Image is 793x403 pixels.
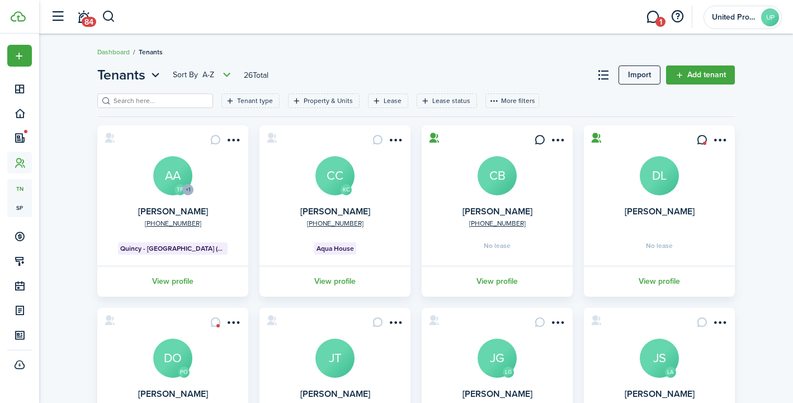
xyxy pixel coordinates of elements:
[138,387,208,400] a: [PERSON_NAME]
[503,367,514,378] avatar-text: LG
[315,156,355,195] a: CC
[304,96,353,106] filter-tag-label: Property & Units
[469,218,526,228] a: [PHONE_NUMBER]
[625,387,695,400] a: [PERSON_NAME]
[710,134,728,149] button: Open menu
[82,17,96,27] span: 84
[668,7,687,26] button: Open resource center
[368,93,408,108] filter-tag: Open filter
[173,68,234,82] button: Sort byA-Z
[173,69,202,81] span: Sort by
[619,65,660,85] a: Import
[73,3,94,31] a: Notifications
[47,6,68,27] button: Open sidebar
[642,3,663,31] a: Messaging
[484,242,511,249] span: No lease
[7,45,32,67] button: Open menu
[96,266,250,297] a: View profile
[666,65,735,85] a: Add tenant
[221,93,280,108] filter-tag: Open filter
[102,7,116,26] button: Search
[417,93,477,108] filter-tag: Open filter
[386,317,404,332] button: Open menu
[7,198,32,217] a: sp
[317,243,354,254] span: Aqua House
[120,243,226,254] span: Quincy - [GEOGRAPHIC_DATA] (Condo)
[478,156,517,195] a: CB
[237,96,273,106] filter-tag-label: Tenant type
[384,96,402,106] filter-tag-label: Lease
[386,134,404,149] button: Open menu
[420,266,574,297] a: View profile
[307,218,364,228] a: [PHONE_NUMBER]
[462,205,532,218] a: [PERSON_NAME]
[646,242,673,249] span: No lease
[244,69,268,81] header-page-total: 26 Total
[300,387,370,400] a: [PERSON_NAME]
[761,8,779,26] avatar-text: UP
[224,134,242,149] button: Open menu
[712,13,757,21] span: United Property Solutions LLC
[258,266,412,297] a: View profile
[224,317,242,332] button: Open menu
[478,339,517,378] a: JG
[178,367,190,378] avatar-text: PO
[153,339,192,378] a: DO
[7,179,32,198] a: tn
[111,96,209,106] input: Search here...
[11,11,26,22] img: TenantCloud
[462,387,532,400] a: [PERSON_NAME]
[548,134,566,149] button: Open menu
[655,17,665,27] span: 1
[582,266,737,297] a: View profile
[640,156,679,195] a: DL
[138,205,208,218] a: [PERSON_NAME]
[300,205,370,218] a: [PERSON_NAME]
[174,184,186,195] avatar-text: TP
[153,156,192,195] a: AA
[710,317,728,332] button: Open menu
[640,339,679,378] a: JS
[139,47,163,57] span: Tenants
[182,184,193,195] avatar-counter: +1
[485,93,539,108] button: More filters
[97,65,163,85] button: Tenants
[432,96,470,106] filter-tag-label: Lease status
[315,339,355,378] a: JT
[97,65,163,85] button: Open menu
[341,184,352,195] avatar-text: KC
[548,317,566,332] button: Open menu
[625,205,695,218] a: [PERSON_NAME]
[202,69,214,81] span: A-Z
[288,93,360,108] filter-tag: Open filter
[97,65,145,85] span: Tenants
[665,367,676,378] avatar-text: LA
[145,218,201,228] a: [PHONE_NUMBER]
[173,68,234,82] button: Open menu
[97,47,130,57] a: Dashboard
